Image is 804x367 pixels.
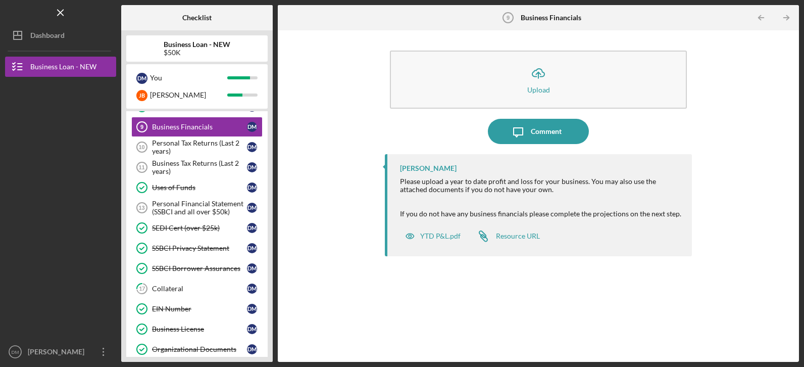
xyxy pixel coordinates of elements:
[131,137,263,157] a: 10Personal Tax Returns (Last 2 years)DM
[5,25,116,45] button: Dashboard
[152,123,247,131] div: Business Financials
[152,159,247,175] div: Business Tax Returns (Last 2 years)
[247,304,257,314] div: D M
[139,286,145,292] tspan: 17
[131,218,263,238] a: SEDI Cert (over $25k)DM
[131,238,263,258] a: SSBCI Privacy StatementDM
[400,210,681,218] div: If you do not have any business financials please complete the projections on the next step.
[247,263,257,273] div: D M
[164,40,230,49] b: Business Loan - NEW
[531,119,562,144] div: Comment
[131,299,263,319] a: EIN NumberDM
[247,142,257,152] div: D M
[131,117,263,137] a: 9Business FinancialsDM
[247,182,257,193] div: D M
[150,69,227,86] div: You
[131,177,263,198] a: Uses of FundsDM
[136,90,147,101] div: J B
[247,203,257,213] div: D M
[152,325,247,333] div: Business License
[152,224,247,232] div: SEDI Cert (over $25k)
[400,177,681,210] div: Please upload a year to date profit and loss for your business. You may also use the attached doc...
[390,51,686,109] button: Upload
[136,73,147,84] div: D M
[140,124,143,130] tspan: 9
[152,244,247,252] div: SSBCI Privacy Statement
[138,144,144,150] tspan: 10
[152,285,247,293] div: Collateral
[164,49,230,57] div: $50K
[152,305,247,313] div: EIN Number
[5,342,116,362] button: DM[PERSON_NAME]
[247,122,257,132] div: D M
[131,279,263,299] a: 17CollateralDM
[131,157,263,177] a: 11Business Tax Returns (Last 2 years)DM
[152,139,247,155] div: Personal Tax Returns (Last 2 years)
[400,164,457,172] div: [PERSON_NAME]
[5,57,116,77] button: Business Loan - NEW
[131,258,263,279] a: SSBCI Borrower AssurancesDM
[152,264,247,272] div: SSBCI Borrower Assurances
[12,349,19,355] text: DM
[182,14,212,22] b: Checklist
[131,319,263,339] a: Business LicenseDM
[247,344,257,354] div: D M
[496,232,540,240] div: Resource URL
[131,198,263,218] a: 13Personal Financial Statement (SSBCI and all over $50k)DM
[471,226,540,246] a: Resource URL
[25,342,91,364] div: [PERSON_NAME]
[138,164,144,170] tspan: 11
[152,183,247,192] div: Uses of Funds
[247,284,257,294] div: D M
[247,223,257,233] div: D M
[30,57,96,79] div: Business Loan - NEW
[150,86,227,104] div: [PERSON_NAME]
[488,119,589,144] button: Comment
[138,205,144,211] tspan: 13
[521,14,581,22] b: Business Financials
[247,324,257,334] div: D M
[420,232,461,240] div: YTD P&L.pdf
[400,226,466,246] button: YTD P&L.pdf
[527,86,550,94] div: Upload
[247,243,257,253] div: D M
[507,15,510,21] tspan: 9
[152,200,247,216] div: Personal Financial Statement (SSBCI and all over $50k)
[152,345,247,353] div: Organizational Documents
[131,339,263,359] a: Organizational DocumentsDM
[247,162,257,172] div: D M
[30,25,65,48] div: Dashboard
